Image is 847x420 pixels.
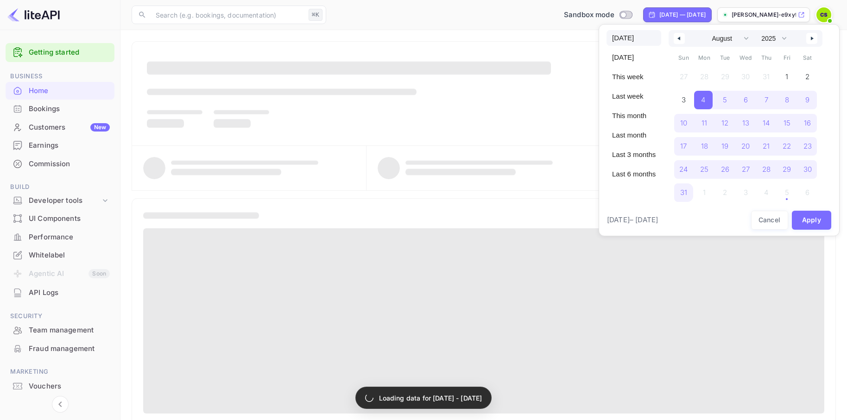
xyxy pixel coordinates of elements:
[741,138,750,155] span: 20
[721,161,729,178] span: 26
[777,88,797,107] button: 8
[673,158,694,176] button: 24
[682,92,686,108] span: 3
[694,158,715,176] button: 25
[607,127,661,143] button: Last month
[607,215,658,226] span: [DATE] – [DATE]
[607,30,661,46] button: [DATE]
[777,135,797,153] button: 22
[784,115,790,132] span: 15
[785,92,789,108] span: 8
[756,50,777,65] span: Thu
[797,65,818,84] button: 2
[680,138,687,155] span: 17
[783,161,791,178] span: 29
[714,158,735,176] button: 26
[694,88,715,107] button: 4
[763,115,770,132] span: 14
[735,112,756,130] button: 13
[735,158,756,176] button: 27
[679,161,688,178] span: 24
[714,50,735,65] span: Tue
[797,50,818,65] span: Sat
[735,50,756,65] span: Wed
[792,211,832,230] button: Apply
[735,88,756,107] button: 6
[805,69,809,85] span: 2
[607,50,661,65] button: [DATE]
[803,161,812,178] span: 30
[673,112,694,130] button: 10
[756,112,777,130] button: 14
[763,138,770,155] span: 21
[742,161,750,178] span: 27
[756,88,777,107] button: 7
[762,161,771,178] span: 28
[756,135,777,153] button: 21
[607,69,661,85] button: This week
[723,92,727,108] span: 5
[379,393,482,403] p: Loading data for [DATE] - [DATE]
[607,147,661,163] button: Last 3 months
[702,115,707,132] span: 11
[797,158,818,176] button: 30
[680,184,687,201] span: 31
[673,135,694,153] button: 17
[607,88,661,104] button: Last week
[694,112,715,130] button: 11
[714,135,735,153] button: 19
[803,138,812,155] span: 23
[694,135,715,153] button: 18
[701,92,705,108] span: 4
[744,92,748,108] span: 6
[777,50,797,65] span: Fri
[797,135,818,153] button: 23
[785,69,788,85] span: 1
[700,161,708,178] span: 25
[694,50,715,65] span: Mon
[673,181,694,200] button: 31
[742,115,749,132] span: 13
[797,88,818,107] button: 9
[721,138,728,155] span: 19
[804,115,811,132] span: 16
[735,135,756,153] button: 20
[680,115,687,132] span: 10
[714,112,735,130] button: 12
[765,92,768,108] span: 7
[607,108,661,124] button: This month
[777,158,797,176] button: 29
[751,211,788,230] button: Cancel
[756,158,777,176] button: 28
[607,166,661,182] button: Last 6 months
[797,112,818,130] button: 16
[805,92,809,108] span: 9
[777,112,797,130] button: 15
[783,138,791,155] span: 22
[673,50,694,65] span: Sun
[714,88,735,107] button: 5
[777,65,797,84] button: 1
[721,115,728,132] span: 12
[673,88,694,107] button: 3
[701,138,708,155] span: 18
